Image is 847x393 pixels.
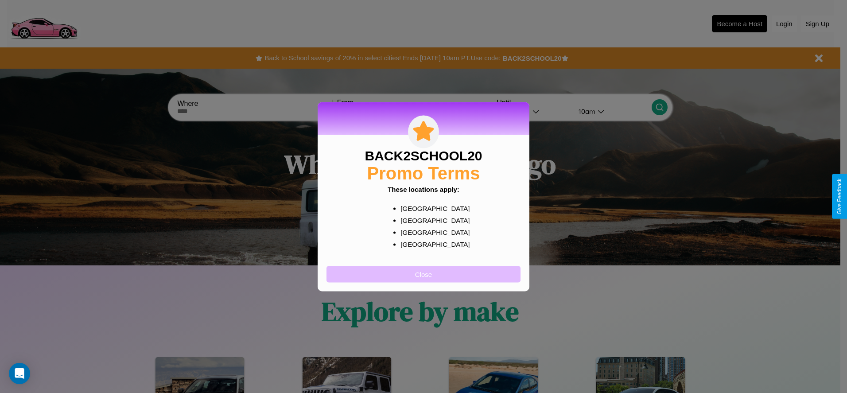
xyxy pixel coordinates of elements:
h2: Promo Terms [367,163,480,183]
h3: BACK2SCHOOL20 [365,148,482,163]
p: [GEOGRAPHIC_DATA] [400,202,464,214]
div: Give Feedback [836,179,843,214]
p: [GEOGRAPHIC_DATA] [400,226,464,238]
b: These locations apply: [388,185,459,193]
div: Open Intercom Messenger [9,363,30,384]
p: [GEOGRAPHIC_DATA] [400,214,464,226]
button: Close [326,266,521,282]
p: [GEOGRAPHIC_DATA] [400,238,464,250]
